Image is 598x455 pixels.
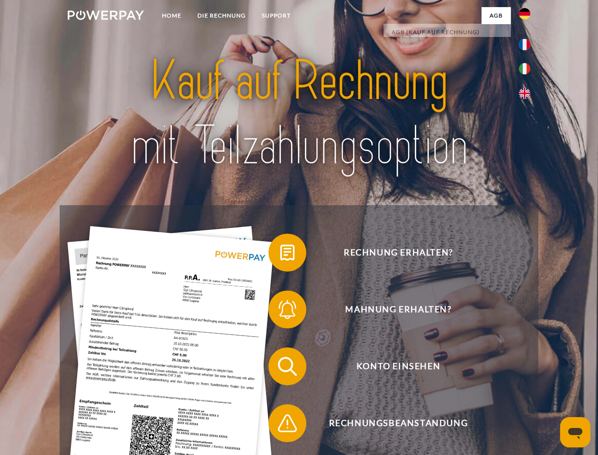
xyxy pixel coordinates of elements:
[519,8,530,19] img: de
[282,404,514,442] span: Rechnungsbeanstandung
[154,7,189,24] a: Home
[519,88,530,99] img: en
[282,291,514,328] span: Mahnung erhalten?
[268,347,515,385] button: Konto einsehen
[276,411,299,435] img: qb_warning.svg
[276,241,299,264] img: qb_bill.svg
[282,234,514,272] span: Rechnung erhalten?
[560,417,590,447] iframe: Schaltfläche zum Öffnen des Messaging-Fensters
[384,24,511,41] a: AGB (Kauf auf Rechnung)
[268,291,515,328] button: Mahnung erhalten?
[282,347,514,385] span: Konto einsehen
[90,45,508,182] img: title-powerpay_de.svg
[276,298,299,321] img: qb_bell.svg
[268,404,515,442] button: Rechnungsbeanstandung
[276,355,299,378] img: qb_search.svg
[519,63,530,74] img: it
[68,10,144,20] img: logo-powerpay-white.svg
[189,7,254,24] a: DIE RECHNUNG
[254,7,299,24] a: SUPPORT
[519,39,530,50] img: fr
[482,7,511,24] a: agb
[268,234,515,272] button: Rechnung erhalten?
